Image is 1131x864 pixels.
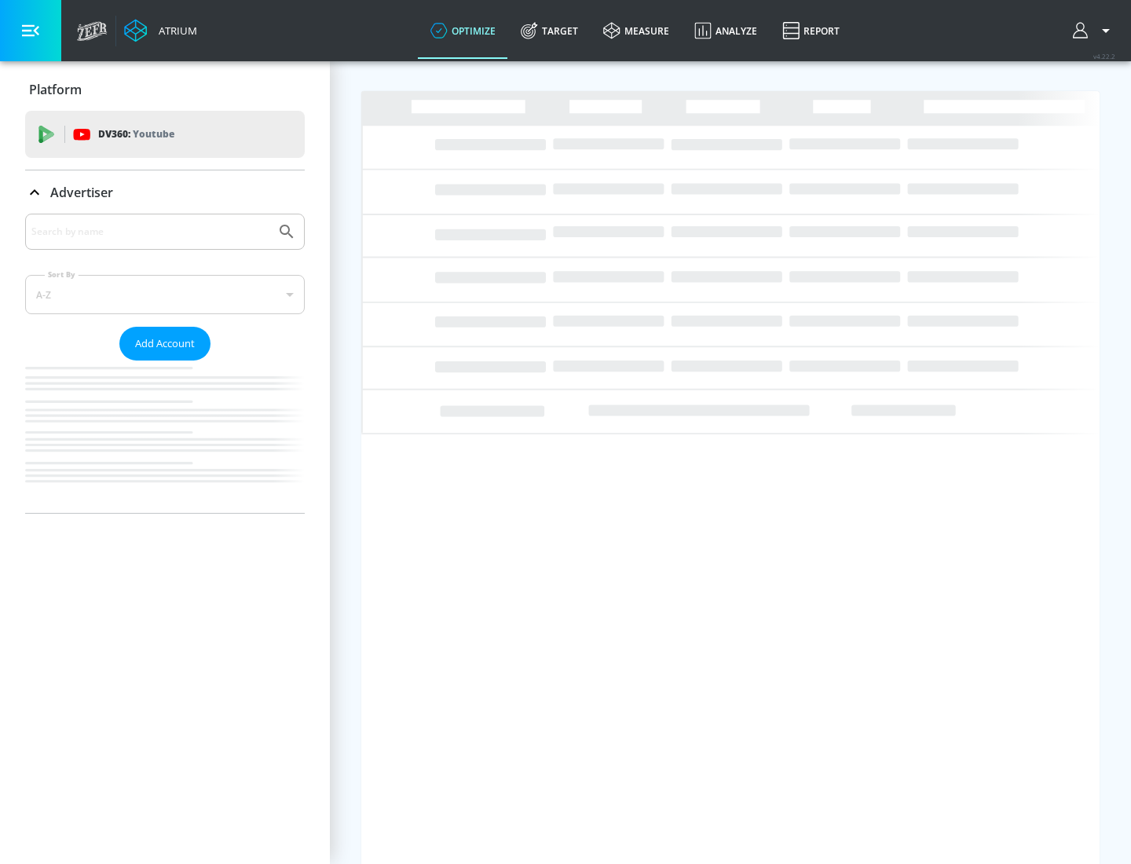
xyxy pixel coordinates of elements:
[45,269,79,280] label: Sort By
[31,221,269,242] input: Search by name
[25,214,305,513] div: Advertiser
[119,327,210,361] button: Add Account
[25,275,305,314] div: A-Z
[29,81,82,98] p: Platform
[25,170,305,214] div: Advertiser
[25,361,305,513] nav: list of Advertiser
[133,126,174,142] p: Youtube
[50,184,113,201] p: Advertiser
[98,126,174,143] p: DV360:
[770,2,852,59] a: Report
[25,111,305,158] div: DV360: Youtube
[25,68,305,112] div: Platform
[418,2,508,59] a: optimize
[135,335,195,353] span: Add Account
[124,19,197,42] a: Atrium
[682,2,770,59] a: Analyze
[591,2,682,59] a: measure
[508,2,591,59] a: Target
[152,24,197,38] div: Atrium
[1093,52,1115,60] span: v 4.22.2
